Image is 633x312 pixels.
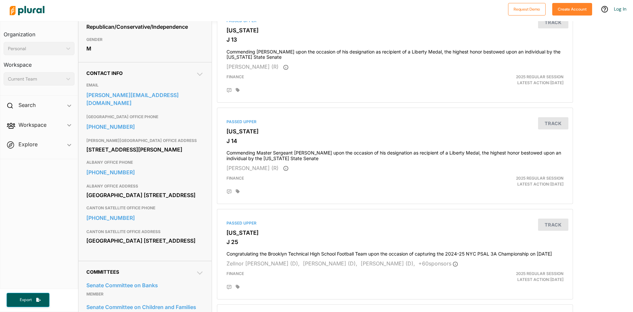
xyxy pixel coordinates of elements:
[226,119,563,125] div: Passed Upper
[516,74,563,79] span: 2025 Regular Session
[86,213,204,223] a: [PHONE_NUMBER]
[508,3,546,16] button: Request Demo
[86,122,204,132] a: [PHONE_NUMBER]
[86,236,204,246] div: [GEOGRAPHIC_DATA] [STREET_ADDRESS]
[236,88,240,92] div: Add tags
[538,16,568,28] button: Track
[86,113,204,121] h3: [GEOGRAPHIC_DATA] OFFICE PHONE
[86,158,204,166] h3: ALBANY OFFICE PHONE
[226,229,563,236] h3: [US_STATE]
[86,90,204,108] a: [PERSON_NAME][EMAIL_ADDRESS][DOMAIN_NAME]
[86,44,204,53] div: M
[226,88,232,93] div: Add Position Statement
[86,145,204,155] div: [STREET_ADDRESS][PERSON_NAME]
[226,248,563,257] h4: Congratulating the Brooklyn Technical High School Football Team upon the occasion of capturing th...
[236,285,240,289] div: Add tags
[508,5,546,12] a: Request Demo
[226,189,232,194] div: Add Position Statement
[614,6,626,12] a: Log In
[552,3,592,16] button: Create Account
[86,167,204,177] a: [PHONE_NUMBER]
[8,76,64,83] div: Current Team
[86,182,204,190] h3: ALBANY OFFICE ADDRESS
[226,165,279,171] span: [PERSON_NAME] (R)
[4,25,75,39] h3: Organization
[86,70,123,76] span: Contact Info
[516,176,563,181] span: 2025 Regular Session
[226,239,563,245] h3: J 25
[86,280,204,290] a: Senate Committee on Banks
[7,293,49,307] button: Export
[453,271,568,283] div: Latest Action: [DATE]
[86,204,204,212] h3: CANTON SATELLITE OFFICE PHONE
[226,260,300,267] span: Zellnor [PERSON_NAME] (D),
[538,117,568,129] button: Track
[226,285,232,290] div: Add Position Statement
[226,220,563,226] div: Passed Upper
[226,36,563,43] h3: J 13
[226,271,244,276] span: Finance
[86,36,204,44] h3: GENDER
[86,137,204,145] h3: [PERSON_NAME][GEOGRAPHIC_DATA] OFFICE ADDRESS
[226,27,563,34] h3: [US_STATE]
[303,260,357,267] span: [PERSON_NAME] (D),
[86,290,204,298] p: member
[516,271,563,276] span: 2025 Regular Session
[226,63,279,70] span: [PERSON_NAME] (R)
[226,128,563,135] h3: [US_STATE]
[226,176,244,181] span: Finance
[418,260,458,267] span: + 60 sponsor s
[18,101,36,109] h2: Search
[86,302,204,312] a: Senate Committee on Children and Families
[86,22,204,32] div: Republican/Conservative/Independence
[226,74,244,79] span: Finance
[86,269,119,275] span: Committees
[226,147,563,161] h4: Commending Master Sergeant [PERSON_NAME] upon the occasion of his designation as recipient of a L...
[236,189,240,194] div: Add tags
[226,46,563,60] h4: Commending [PERSON_NAME] upon the occasion of his designation as recipient of a Liberty Medal, th...
[361,260,415,267] span: [PERSON_NAME] (D),
[15,297,36,303] span: Export
[4,55,75,70] h3: Workspace
[538,219,568,231] button: Track
[86,190,204,200] div: [GEOGRAPHIC_DATA] [STREET_ADDRESS]
[8,45,64,52] div: Personal
[453,175,568,187] div: Latest Action: [DATE]
[86,228,204,236] h3: CANTON SATELLITE OFFICE ADDRESS
[226,138,563,144] h3: J 14
[453,74,568,86] div: Latest Action: [DATE]
[552,5,592,12] a: Create Account
[86,81,204,89] h3: EMAIL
